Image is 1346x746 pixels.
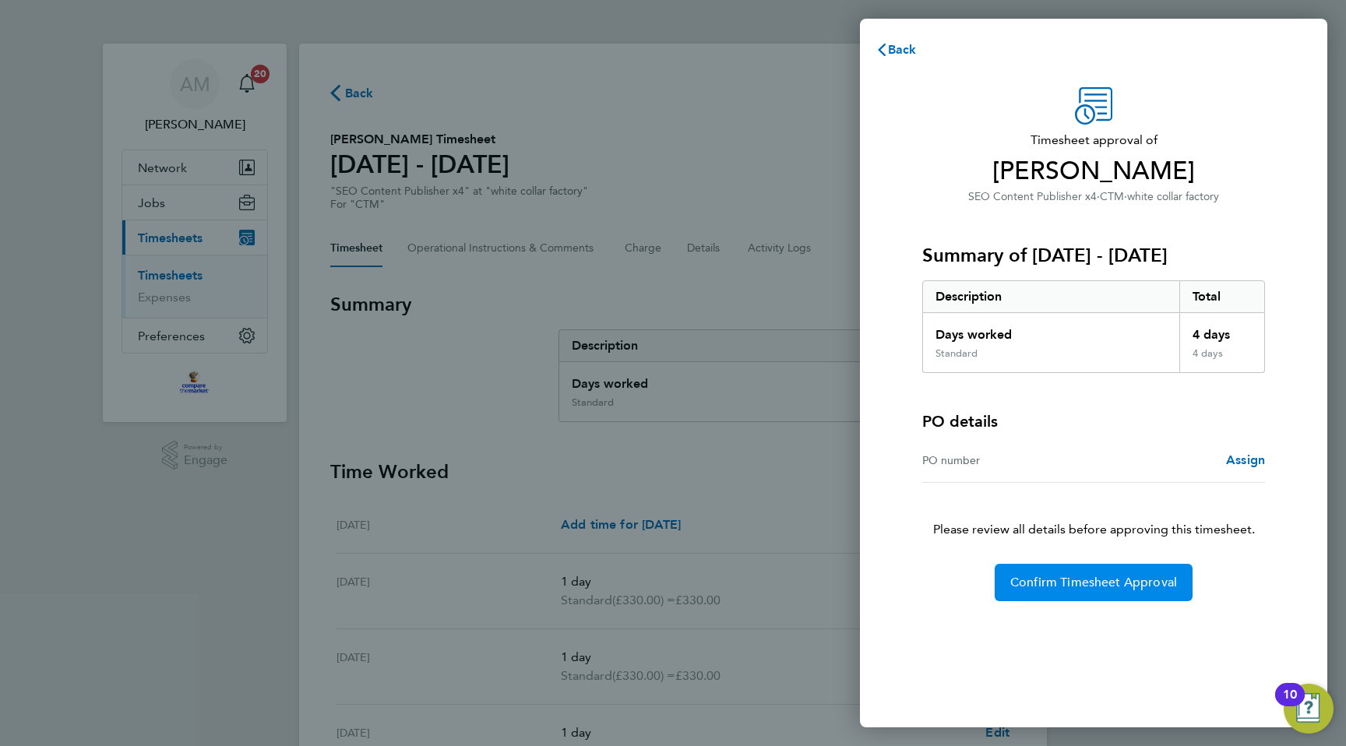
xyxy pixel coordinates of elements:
div: Days worked [923,313,1179,347]
button: Open Resource Center, 10 new notifications [1284,684,1334,734]
span: [PERSON_NAME] [922,156,1265,187]
span: Confirm Timesheet Approval [1010,575,1177,590]
div: Description [923,281,1179,312]
p: Please review all details before approving this timesheet. [904,483,1284,539]
span: CTM [1100,190,1124,203]
span: · [1097,190,1100,203]
h4: PO details [922,410,998,432]
div: Standard [936,347,978,360]
div: 4 days [1179,347,1265,372]
span: SEO Content Publisher x4 [968,190,1097,203]
div: Total [1179,281,1265,312]
button: Back [860,34,932,65]
span: Back [888,42,917,57]
span: · [1124,190,1127,203]
button: Confirm Timesheet Approval [995,564,1193,601]
div: 4 days [1179,313,1265,347]
a: Assign [1226,451,1265,470]
span: Timesheet approval of [922,131,1265,150]
div: Summary of 25 - 31 Aug 2025 [922,280,1265,373]
span: Assign [1226,452,1265,467]
div: PO number [922,451,1094,470]
span: white collar factory [1127,190,1219,203]
h3: Summary of [DATE] - [DATE] [922,243,1265,268]
div: 10 [1283,695,1297,715]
